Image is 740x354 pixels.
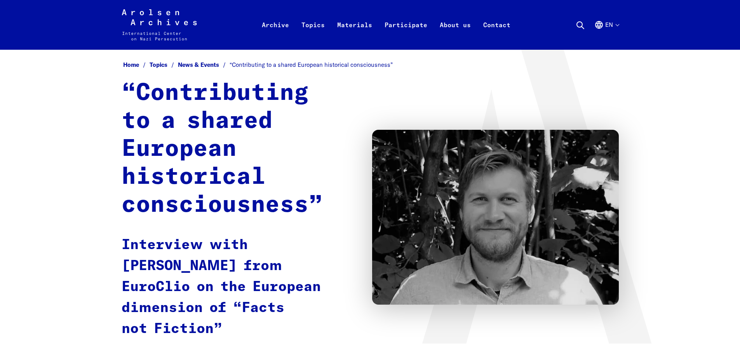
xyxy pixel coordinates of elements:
a: Participate [378,19,434,50]
h1: “Contributing to a shared European historical consciousness” [122,79,357,219]
a: Materials [331,19,378,50]
nav: Primary [256,9,517,40]
p: Interview with [PERSON_NAME] from EuroClio on the European dimension of “Facts not Fiction” [122,235,357,340]
nav: Breadcrumb [122,59,619,71]
span: “Contributing to a shared European historical consciousness” [230,61,393,68]
a: Topics [150,61,178,68]
a: Contact [477,19,517,50]
button: English, language selection [594,20,619,48]
a: Home [123,61,150,68]
a: News & Events [178,61,230,68]
a: Topics [295,19,331,50]
a: Archive [256,19,295,50]
a: About us [434,19,477,50]
img: Andreas Holtberget, EuroClio [372,130,619,305]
